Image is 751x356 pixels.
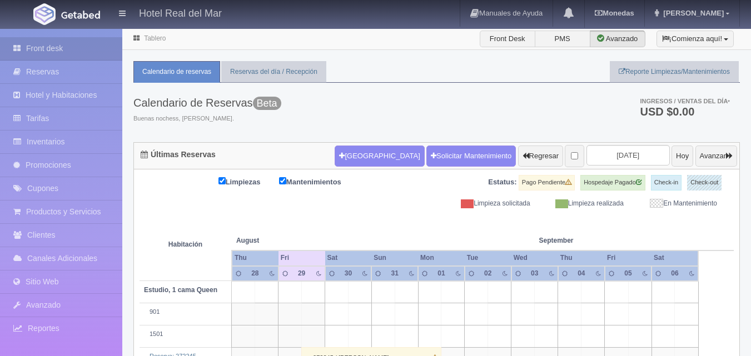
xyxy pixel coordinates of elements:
[539,236,624,245] span: September
[418,250,465,265] th: Mon
[426,146,516,167] a: Solicitar Mantenimiento
[325,250,372,265] th: Sat
[335,146,424,167] button: [GEOGRAPHIC_DATA]
[133,114,281,123] span: Buenas nochess, [PERSON_NAME].
[687,175,722,190] label: Check-out
[632,199,725,208] div: En Mantenimiento
[668,269,682,278] div: 06
[232,250,278,265] th: Thu
[133,97,281,109] h3: Calendario de Reservas
[511,250,558,265] th: Wed
[236,236,321,245] span: August
[481,269,495,278] div: 02
[221,61,326,83] a: Reservas del día / Recepción
[656,31,734,47] button: ¡Comienza aquí!
[610,61,739,83] a: Reporte Limpiezas/Mantenimientos
[574,269,588,278] div: 04
[253,97,281,110] span: Beta
[621,269,635,278] div: 05
[640,98,730,104] span: Ingresos / Ventas del día
[672,146,693,167] button: Hoy
[61,11,100,19] img: Getabed
[488,177,516,188] label: Estatus:
[651,175,682,190] label: Check-in
[465,250,511,265] th: Tue
[660,9,724,17] span: [PERSON_NAME]
[640,106,730,117] h3: USD $0.00
[528,269,541,278] div: 03
[695,146,737,167] button: Avanzar
[218,177,226,184] input: Limpiezas
[580,175,645,190] label: Hospedaje Pagado
[558,250,605,265] th: Thu
[144,308,227,317] div: 901
[445,199,539,208] div: Limpieza solicitada
[539,199,632,208] div: Limpieza realizada
[278,250,325,265] th: Fri
[605,250,651,265] th: Fri
[133,61,220,83] a: Calendario de reservas
[535,31,590,47] label: PMS
[33,3,56,25] img: Getabed
[480,31,535,47] label: Front Desk
[518,146,563,167] button: Regresar
[651,250,698,265] th: Sat
[168,240,202,248] strong: Habitación
[141,151,216,159] h4: Últimas Reservas
[144,330,227,339] div: 1501
[435,269,449,278] div: 01
[590,31,645,47] label: Avanzado
[595,9,634,17] b: Monedas
[279,177,286,184] input: Mantenimientos
[144,34,166,42] a: Tablero
[144,286,217,294] b: Estudio, 1 cama Queen
[341,269,355,278] div: 30
[279,175,358,188] label: Mantenimientos
[218,175,277,188] label: Limpiezas
[371,250,418,265] th: Sun
[139,6,222,19] h4: Hotel Real del Mar
[295,269,309,278] div: 29
[519,175,575,190] label: Pago Pendiente
[388,269,402,278] div: 31
[248,269,262,278] div: 28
